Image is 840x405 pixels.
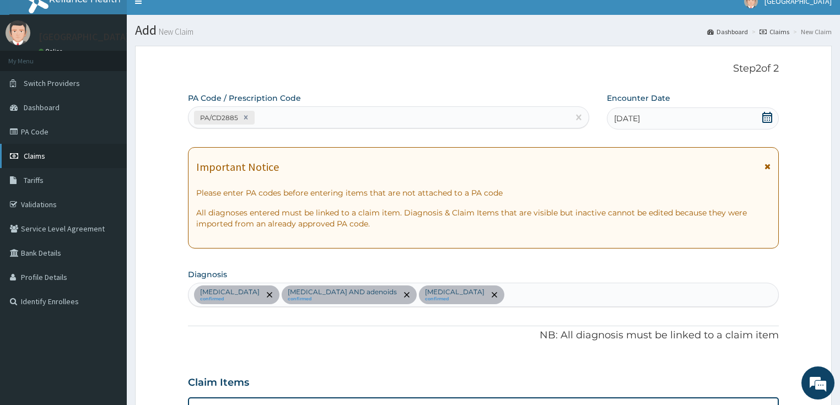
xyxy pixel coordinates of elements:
img: d_794563401_company_1708531726252_794563401 [20,55,45,83]
p: All diagnoses entered must be linked to a claim item. Diagnosis & Claim Items that are visible bu... [196,207,771,229]
a: Online [39,47,65,55]
h1: Important Notice [196,161,279,173]
small: confirmed [425,296,484,302]
a: Claims [760,27,789,36]
div: Chat with us now [57,62,185,76]
div: Minimize live chat window [181,6,207,32]
label: PA Code / Prescription Code [188,93,301,104]
span: Tariffs [24,175,44,185]
span: Dashboard [24,102,60,112]
label: Encounter Date [607,93,670,104]
small: New Claim [157,28,193,36]
span: [DATE] [614,113,640,124]
span: We're online! [64,128,152,240]
h3: Claim Items [188,377,249,389]
label: Diagnosis [188,269,227,280]
span: remove selection option [402,290,412,300]
p: NB: All diagnosis must be linked to a claim item [188,328,779,343]
textarea: Type your message and hit 'Enter' [6,280,210,318]
small: confirmed [288,296,397,302]
p: [MEDICAL_DATA] [425,288,484,296]
p: [MEDICAL_DATA] AND adenoids [288,288,397,296]
li: New Claim [790,27,832,36]
small: confirmed [200,296,260,302]
p: Step 2 of 2 [188,63,779,75]
span: Claims [24,151,45,161]
span: remove selection option [489,290,499,300]
p: Please enter PA codes before entering items that are not attached to a PA code [196,187,771,198]
img: User Image [6,20,30,45]
a: Dashboard [707,27,748,36]
p: [MEDICAL_DATA] [200,288,260,296]
div: PA/CD2885 [197,111,240,124]
p: [GEOGRAPHIC_DATA] [39,32,130,42]
span: Switch Providers [24,78,80,88]
span: remove selection option [265,290,274,300]
h1: Add [135,23,832,37]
